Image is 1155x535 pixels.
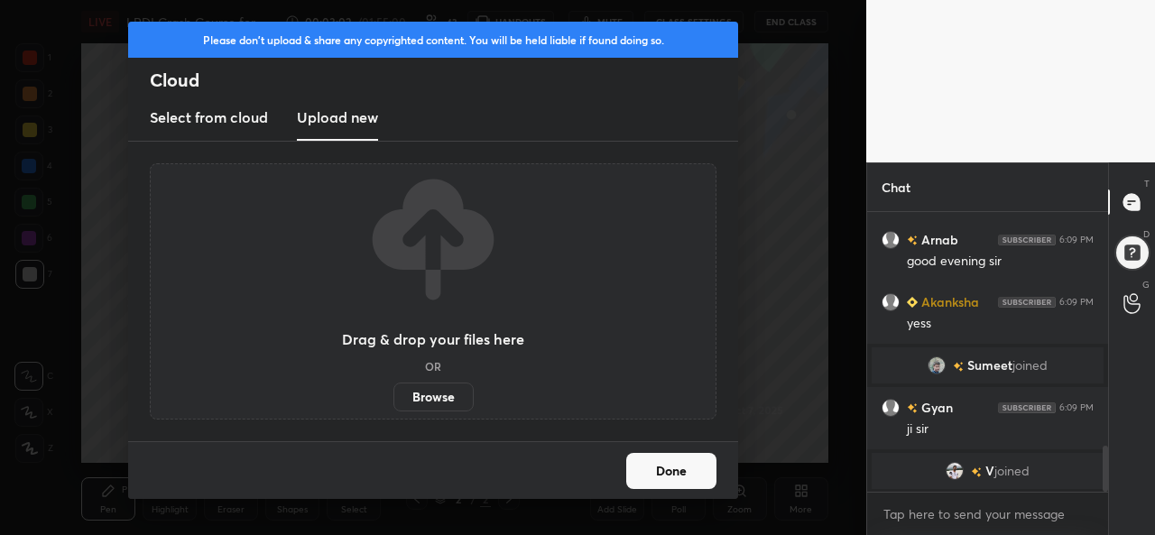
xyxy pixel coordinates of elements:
h5: OR [425,361,441,372]
h6: Arnab [918,230,958,249]
h6: Akanksha [918,292,979,311]
img: no-rating-badge.077c3623.svg [907,235,918,245]
span: Sumeet [967,358,1012,373]
h2: Cloud [150,69,738,92]
img: 4P8fHbbgJtejmAAAAAElFTkSuQmCC [998,235,1056,245]
img: no-rating-badge.077c3623.svg [953,362,964,372]
img: 04101e82392f46e2bfd6f5c4daea6a53.45312488_3 [928,356,946,374]
span: joined [1012,358,1048,373]
img: Learner_Badge_beginner_1_8b307cf2a0.svg [907,297,918,308]
img: default.png [882,399,900,417]
p: Chat [867,163,925,211]
div: 6:09 PM [1059,402,1094,413]
img: no-rating-badge.077c3623.svg [971,467,982,477]
h6: Gyan [918,398,953,417]
img: 4P8fHbbgJtejmAAAAAElFTkSuQmCC [998,297,1056,308]
img: default.png [882,293,900,311]
img: 5b127d83fd1e4a37b122ca7b0426847c.jpg [946,462,964,480]
img: no-rating-badge.077c3623.svg [907,403,918,413]
button: Done [626,453,716,489]
img: default.png [882,231,900,249]
p: G [1142,278,1150,291]
img: 4P8fHbbgJtejmAAAAAElFTkSuQmCC [998,402,1056,413]
h3: Upload new [297,106,378,128]
p: D [1143,227,1150,241]
span: V [985,464,994,478]
div: 6:09 PM [1059,235,1094,245]
div: ji sir [907,420,1094,438]
span: joined [994,464,1030,478]
div: 6:09 PM [1059,297,1094,308]
p: T [1144,177,1150,190]
div: grid [867,212,1108,493]
div: good evening sir [907,253,1094,271]
h3: Drag & drop your files here [342,332,524,346]
div: yess [907,315,1094,333]
h3: Select from cloud [150,106,268,128]
div: Please don't upload & share any copyrighted content. You will be held liable if found doing so. [128,22,738,58]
